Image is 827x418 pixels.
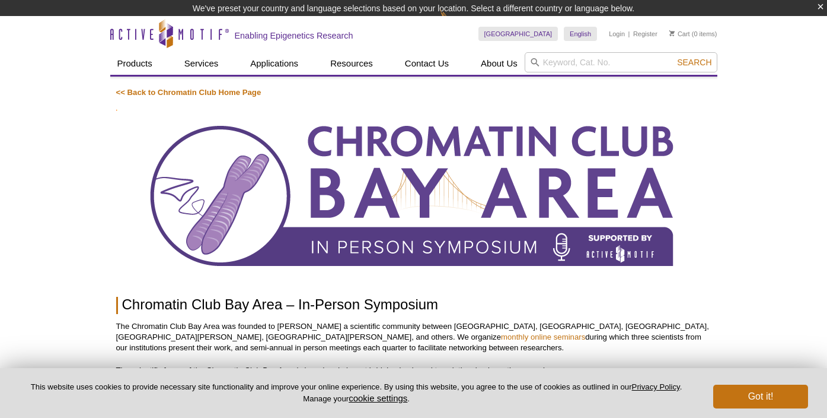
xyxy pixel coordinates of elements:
img: Change Here [440,9,471,37]
a: About Us [474,52,525,75]
p: The scientific focus of the Chromatin Club Bay Area is broad and aims at bridging basic and trans... [116,365,711,376]
a: Register [633,30,657,38]
a: Login [609,30,625,38]
span: Search [677,58,711,67]
a: << Back to Chromatin Club Home Page [116,88,261,97]
p: This website uses cookies to provide necessary site functionality and improve your online experie... [19,382,694,404]
button: cookie settings [349,393,407,403]
input: Keyword, Cat. No. [525,52,717,72]
li: | [628,27,630,41]
a: monthly online seminars [501,332,585,341]
a: English [564,27,597,41]
button: Search [673,57,715,68]
h2: Enabling Epigenetics Research [235,30,353,41]
a: Applications [243,52,305,75]
img: Chromatin Club Bay Area In Person [116,110,711,282]
a: Services [177,52,226,75]
p: The Chromatin Club Bay Area was founded to [PERSON_NAME] a scientific community between [GEOGRAPH... [116,321,711,353]
li: (0 items) [669,27,717,41]
img: Your Cart [669,30,675,36]
h1: Chromatin Club Bay Area – In-Person Symposium [116,297,711,314]
a: Cart [669,30,690,38]
button: Got it! [713,385,808,408]
a: Resources [323,52,380,75]
a: Contact Us [398,52,456,75]
a: Privacy Policy [632,382,680,391]
a: [GEOGRAPHIC_DATA] [478,27,558,41]
a: Products [110,52,159,75]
